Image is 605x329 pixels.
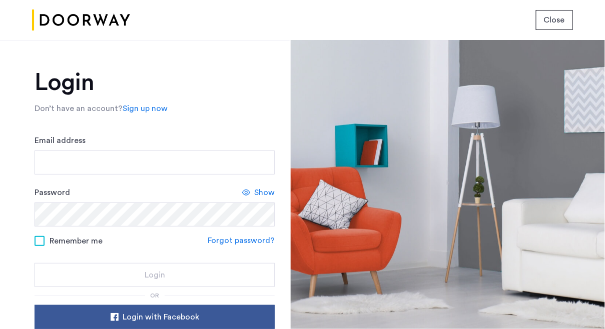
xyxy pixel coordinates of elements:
a: Sign up now [123,102,168,114]
button: button [35,263,275,287]
span: or [150,292,159,298]
span: Close [544,14,565,26]
h1: Login [35,70,275,94]
label: Email address [35,134,86,146]
span: Login with Facebook [123,311,199,323]
button: button [536,10,573,30]
span: Don’t have an account? [35,104,123,112]
span: Remember me [50,235,103,247]
label: Password [35,186,70,198]
span: Show [254,186,275,198]
button: button [35,305,275,329]
span: Login [145,269,165,281]
img: logo [32,1,130,39]
a: Forgot password? [208,234,275,246]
